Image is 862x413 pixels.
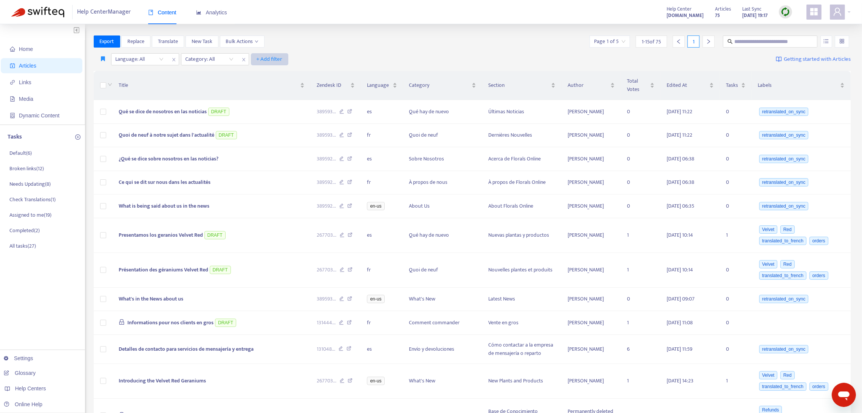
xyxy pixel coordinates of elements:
span: Velvet [759,260,778,268]
span: appstore [809,7,819,16]
span: New Task [192,37,212,46]
span: [DATE] 14:23 [667,376,693,385]
span: Qué se dice de nosotros en las noticias [119,107,207,116]
td: 1 [621,253,661,288]
button: Bulk Actionsdown [220,35,265,48]
span: en-us [367,295,384,303]
p: Default ( 6 ) [9,149,32,157]
strong: [DOMAIN_NAME] [667,11,704,20]
span: Links [19,79,31,85]
td: À propos de nous [403,171,483,195]
span: Export [100,37,114,46]
span: 1 - 15 of 75 [642,38,661,46]
td: Comment commander [403,311,483,335]
span: Section [488,81,549,89]
span: 131444 ... [317,319,336,327]
td: 0 [720,147,752,171]
span: 389592 ... [317,178,336,186]
button: Translate [152,35,184,48]
td: About Us [403,194,483,218]
td: Vente en gros [482,311,562,335]
p: Assigned to me ( 19 ) [9,211,51,219]
button: unordered-list [820,35,832,48]
span: home [10,46,15,52]
span: area-chart [196,10,201,15]
span: [DATE] 10:14 [667,265,693,274]
button: Replace [121,35,150,48]
td: fr [361,124,403,148]
span: Présentation des géraniums Velvet Red [119,265,208,274]
td: Quoi de neuf [403,124,483,148]
td: 1 [720,218,752,253]
td: 0 [720,311,752,335]
span: link [10,80,15,85]
td: 0 [621,100,661,124]
span: orders [809,271,828,280]
span: close [169,55,179,64]
th: Category [403,71,483,100]
span: retranslated_on_sync [759,295,809,303]
span: Velvet [759,371,778,379]
span: DRAFT [216,131,237,139]
td: Dernières Nouvelles [482,124,562,148]
span: Informations pour nos clients en gros [127,318,214,327]
span: Getting started with Articles [784,55,851,64]
span: What is being said about us in the news [119,202,209,210]
td: fr [361,311,403,335]
td: Envío y devoluciones [403,335,483,364]
th: Title [113,71,311,100]
span: Dynamic Content [19,112,59,119]
span: Help Center Manager [77,5,131,19]
span: account-book [10,63,15,68]
span: container [10,113,15,118]
td: 0 [621,194,661,218]
span: DRAFT [204,231,226,239]
span: Content [148,9,176,15]
a: Glossary [4,370,36,376]
span: Help Centers [15,385,46,391]
th: Language [361,71,403,100]
span: Edited At [667,81,708,89]
span: Presentamos los geranios Velvet Red [119,231,203,239]
p: Check Translations ( 1 ) [9,196,56,203]
td: [PERSON_NAME] [562,218,621,253]
th: Edited At [661,71,720,100]
td: 0 [720,124,752,148]
span: lock [119,319,125,325]
span: Replace [127,37,144,46]
span: [DATE] 11:08 [667,318,693,327]
span: down [108,82,112,87]
img: Swifteq [11,7,64,17]
td: À propos de Florals Online [482,171,562,195]
span: en-us [367,202,384,210]
span: retranslated_on_sync [759,345,809,353]
span: Red [780,260,795,268]
span: Bulk Actions [226,37,258,46]
td: [PERSON_NAME] [562,311,621,335]
td: 1 [621,364,661,399]
span: [DATE] 06:35 [667,202,694,210]
span: right [706,39,711,44]
button: New Task [186,35,218,48]
th: Tasks [720,71,752,100]
th: Author [562,71,621,100]
td: es [361,218,403,253]
span: [DATE] 06:38 [667,178,694,186]
td: 1 [621,218,661,253]
th: Labels [752,71,851,100]
span: 131048 ... [317,345,335,353]
td: Acerca de Florals Online [482,147,562,171]
span: Red [780,225,795,234]
span: en-us [367,377,384,385]
span: [DATE] 11:59 [667,345,692,353]
td: 1 [720,364,752,399]
span: ¿Qué se dice sobre nosotros en las noticias? [119,154,218,163]
span: 389592 ... [317,155,336,163]
span: [DATE] 11:22 [667,107,692,116]
td: 0 [720,171,752,195]
td: [PERSON_NAME] [562,288,621,311]
span: left [676,39,681,44]
span: [DATE] 06:38 [667,154,694,163]
span: + Add filter [257,55,283,64]
td: [PERSON_NAME] [562,147,621,171]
